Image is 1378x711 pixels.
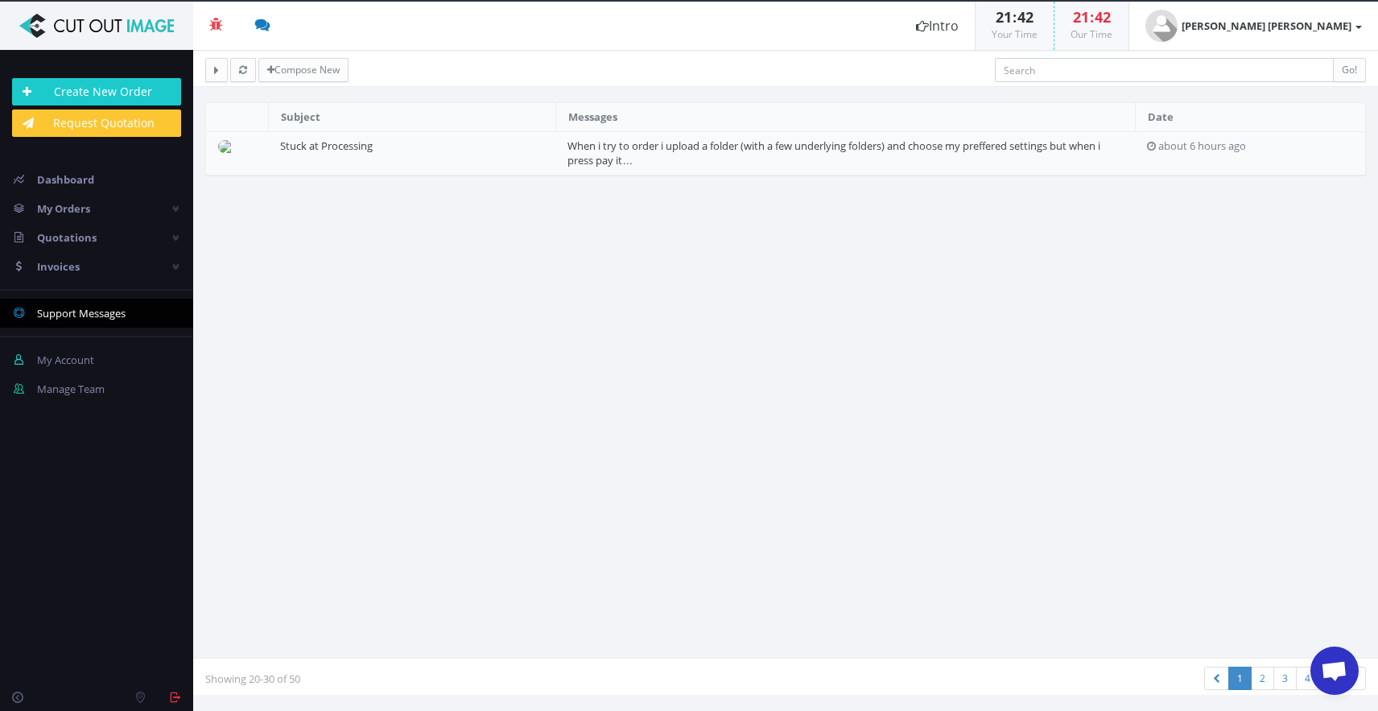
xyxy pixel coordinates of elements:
span: September 05, 2025 [1158,138,1246,153]
a: Intro [900,2,975,50]
span: My Orders [37,201,90,216]
input: Search [995,58,1334,82]
span: My Account [37,353,94,367]
img: Cut Out Image [12,14,181,38]
a: Request Quotation [12,110,181,137]
span: 42 [1095,7,1111,27]
strong: [PERSON_NAME] [PERSON_NAME] [1182,19,1351,33]
span: Dashboard [37,172,94,187]
small: Our Time [1071,27,1112,41]
span: Manage Team [37,382,105,396]
img: eb3bb386f5f4ae5024746ed14c46011f [218,140,237,153]
a: Open de chat [1310,647,1359,695]
a: Compose New [258,58,349,82]
span: : [1012,7,1017,27]
span: Invoices [37,259,80,274]
span: 21 [1073,7,1089,27]
span: : [1089,7,1095,27]
button: Refresh [230,58,256,82]
small: Your Time [992,27,1038,41]
a: [PERSON_NAME] [PERSON_NAME] [1129,2,1378,50]
th: Messages [555,103,1135,131]
p: Showing 20-30 of 50 [205,671,774,687]
a: When i try to order i upload a folder (with a few underlying folders) and choose my preffered set... [567,138,1100,168]
a: 4 [1296,667,1319,690]
span: Support Messages [37,306,126,320]
a: 1 [1228,667,1252,690]
a: Create New Order [12,78,181,105]
a: 2 [1251,667,1274,690]
th: Subject [268,103,555,131]
span: 42 [1017,7,1033,27]
th: Date [1135,103,1365,131]
img: user_default.jpg [1145,10,1178,42]
span: 21 [996,7,1012,27]
span: Quotations [37,230,97,245]
a: 3 [1273,667,1297,690]
a: Stuck at Processing [280,138,373,153]
button: Go! [1333,58,1366,82]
